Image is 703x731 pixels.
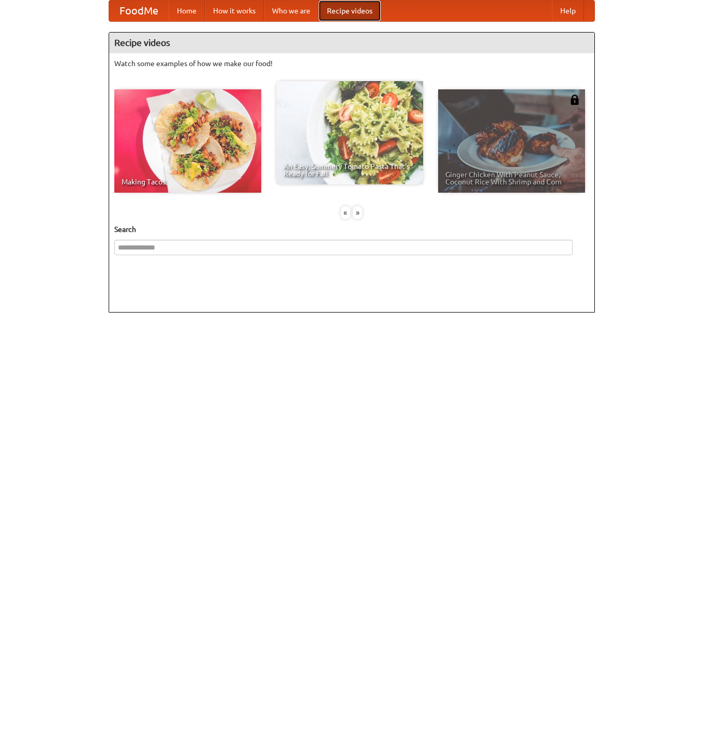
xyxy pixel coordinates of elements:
a: Help [552,1,584,21]
p: Watch some examples of how we make our food! [114,58,589,69]
div: « [341,206,350,219]
h4: Recipe videos [109,33,594,53]
span: Making Tacos [122,178,254,185]
h5: Search [114,224,589,235]
div: » [353,206,362,219]
a: Making Tacos [114,89,261,193]
a: Recipe videos [319,1,381,21]
a: An Easy, Summery Tomato Pasta That's Ready for Fall [276,81,423,184]
img: 483408.png [570,95,580,105]
a: Who we are [264,1,319,21]
a: How it works [205,1,264,21]
span: An Easy, Summery Tomato Pasta That's Ready for Fall [283,163,416,177]
a: Home [169,1,205,21]
a: FoodMe [109,1,169,21]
